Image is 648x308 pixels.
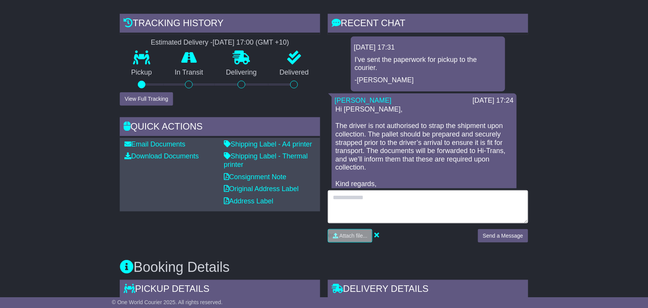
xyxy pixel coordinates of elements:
div: Quick Actions [120,117,320,138]
div: [DATE] 17:00 (GMT +10) [213,38,289,47]
button: View Full Tracking [120,92,173,106]
p: Hi [PERSON_NAME], The driver is not authorised to strap the shipment upon collection. The pallet ... [336,105,513,197]
a: [PERSON_NAME] [335,97,392,104]
p: Delivered [268,68,321,77]
a: Shipping Label - Thermal printer [224,152,308,168]
p: -[PERSON_NAME] [355,76,501,85]
a: Original Address Label [224,185,299,193]
div: RECENT CHAT [328,14,528,35]
button: Send a Message [478,229,528,243]
div: Delivery Details [328,280,528,301]
div: Pickup Details [120,280,320,301]
div: Tracking history [120,14,320,35]
a: Consignment Note [224,173,286,181]
p: Pickup [120,68,164,77]
div: [DATE] 17:24 [473,97,514,105]
a: Shipping Label - A4 printer [224,140,312,148]
a: Download Documents [124,152,199,160]
a: Address Label [224,197,273,205]
a: Email Documents [124,140,185,148]
div: Estimated Delivery - [120,38,320,47]
h3: Booking Details [120,260,528,275]
span: © One World Courier 2025. All rights reserved. [112,299,223,305]
p: I've sent the paperwork for pickup to the courier. [355,56,501,72]
p: Delivering [215,68,268,77]
p: In Transit [164,68,215,77]
div: [DATE] 17:31 [354,43,502,52]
